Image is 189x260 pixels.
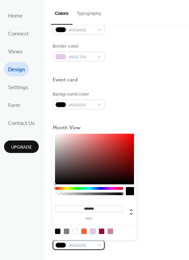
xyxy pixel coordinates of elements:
span: #E6C7EB [69,54,94,61]
div: rgb(151, 8, 53) [99,229,104,234]
a: Contact Us [4,115,39,130]
div: rgb(128, 128, 128) [64,229,69,234]
div: Month View [53,125,81,132]
div: rgb(216, 129, 150) [108,229,113,234]
span: #000000 [69,102,94,109]
a: Settings [4,80,32,94]
span: Connect [8,29,29,39]
a: Home [4,8,27,23]
span: Home [8,11,23,21]
span: Contact Us [8,118,35,129]
div: Event card [53,77,78,84]
span: #000000 [69,27,94,34]
a: Views [4,44,27,58]
label: hex [55,217,123,221]
span: Settings [8,82,28,93]
a: Form [4,98,24,112]
div: rgb(0, 0, 0) [55,229,60,234]
div: Background color [53,91,103,98]
a: Design [4,62,29,76]
span: Views [8,47,23,57]
span: #000000 [69,242,94,249]
div: Border color [53,43,103,50]
div: rgb(254, 96, 47) [81,229,87,234]
button: Upgrade [4,140,39,153]
span: Upgrade [11,144,32,151]
span: Form [8,100,20,111]
div: rgb(230, 199, 235) [90,229,96,234]
div: rgb(255, 255, 255) [73,229,78,234]
span: Design [8,64,25,75]
a: Connect [4,26,33,41]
